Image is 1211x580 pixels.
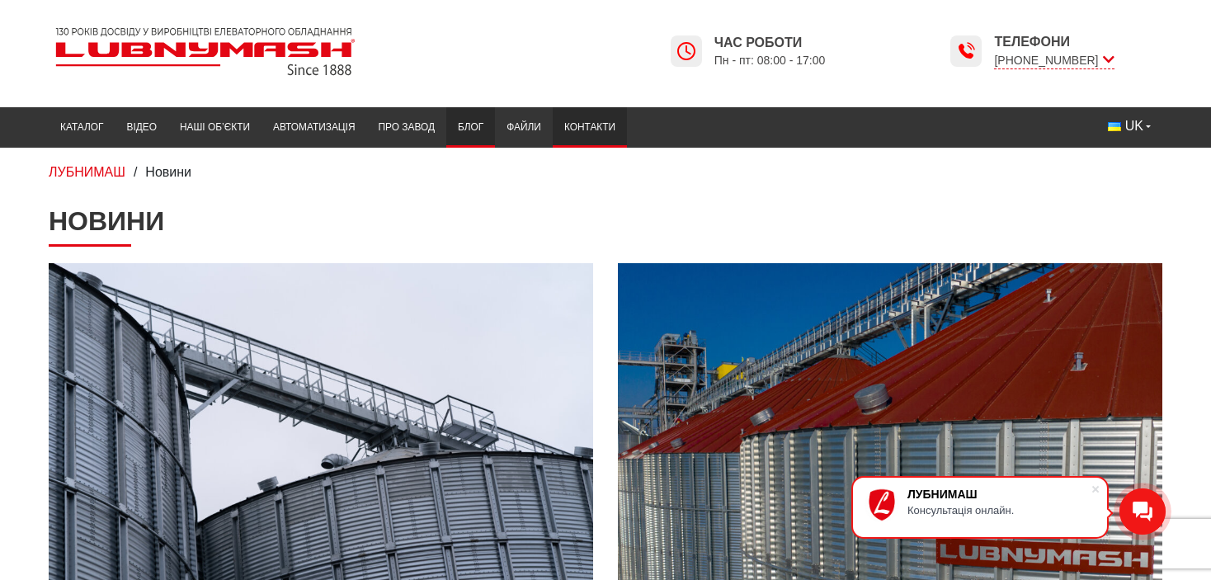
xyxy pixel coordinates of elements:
[145,165,191,179] span: Новини
[553,111,627,144] a: Контакти
[49,21,362,83] img: Lubnymash
[907,488,1091,501] div: ЛУБНИМАШ
[1108,122,1121,131] img: Українська
[134,165,137,179] span: /
[714,53,826,68] span: Пн - пт: 08:00 - 17:00
[994,33,1114,51] span: Телефони
[676,41,696,61] img: Lubnymash time icon
[115,111,167,144] a: Відео
[907,504,1091,516] div: Консультація онлайн.
[168,111,262,144] a: Наші об’єкти
[49,437,593,451] a: Детальніше
[714,34,826,52] span: Час роботи
[495,111,553,144] a: Файли
[49,205,1162,247] h1: Новини
[446,111,495,144] a: Блог
[367,111,446,144] a: Про завод
[618,527,1162,541] a: Детальніше
[49,165,125,179] a: ЛУБНИМАШ
[994,52,1114,69] span: [PHONE_NUMBER]
[49,111,115,144] a: Каталог
[956,41,976,61] img: Lubnymash time icon
[262,111,367,144] a: Автоматизація
[1125,117,1143,135] span: UK
[1096,111,1162,141] button: UK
